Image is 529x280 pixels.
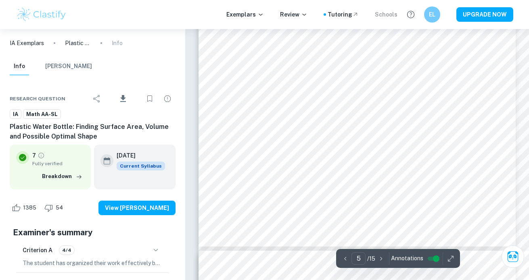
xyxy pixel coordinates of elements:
[107,88,140,109] div: Download
[226,10,264,19] p: Exemplars
[23,259,163,268] p: The student has organized their work effectively by dividing it into sections and further subdivi...
[10,95,65,102] span: Research question
[367,254,375,263] p: / 15
[13,226,172,239] h5: Examiner's summary
[10,39,44,48] a: IA Exemplars
[51,204,67,212] span: 54
[456,7,513,22] button: UPGRADE NOW
[42,201,67,214] div: Dislike
[32,160,84,167] span: Fully verified
[23,109,61,119] a: Math AA-SL
[45,58,92,75] button: [PERSON_NAME]
[10,122,176,141] h6: Plastic Water Bottle: Finding Surface Area, Volume and Possible Optimal Shape
[10,110,21,118] span: IA
[59,247,74,254] span: 4/4
[65,39,91,48] p: Plastic Water Bottle: Finding Surface Area, Volume and Possible Optimal Shape
[19,204,41,212] span: 1385
[391,254,423,263] span: Annotations
[117,162,165,170] div: This exemplar is based on the current syllabus. Feel free to refer to it for inspiration/ideas wh...
[328,10,359,19] a: Tutoring
[23,110,61,118] span: Math AA-SL
[10,109,21,119] a: IA
[16,6,67,23] img: Clastify logo
[10,201,41,214] div: Like
[404,8,418,21] button: Help and Feedback
[117,162,165,170] span: Current Syllabus
[375,10,397,19] a: Schools
[427,10,437,19] h6: EL
[23,246,52,255] h6: Criterion A
[98,201,176,215] button: View [PERSON_NAME]
[10,58,29,75] button: Info
[159,91,176,107] div: Report issue
[142,91,158,107] div: Bookmark
[280,10,307,19] p: Review
[502,245,524,268] button: Ask Clai
[117,151,159,160] h6: [DATE]
[40,170,84,183] button: Breakdown
[38,152,45,159] a: Grade fully verified
[112,39,123,48] p: Info
[89,91,105,107] div: Share
[424,6,440,23] button: EL
[32,151,36,160] p: 7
